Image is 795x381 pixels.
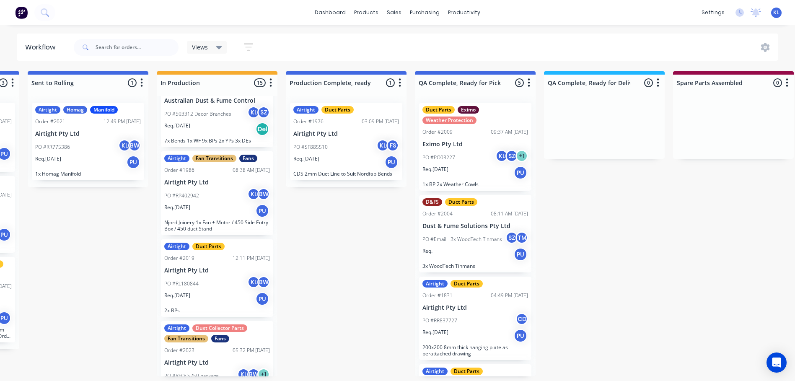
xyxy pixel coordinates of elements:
[35,143,70,151] p: PO #RR775386
[35,171,141,177] p: 1x Homag Manifold
[90,106,118,114] div: Manifold
[505,150,518,162] div: SZ
[515,231,528,244] div: TM
[192,243,225,250] div: Duct Parts
[35,130,141,137] p: Airtight Pty Ltd
[164,335,208,342] div: Fan Transitions
[164,347,194,354] div: Order #2023
[192,324,247,332] div: Dust Collector Parts
[127,156,140,169] div: PU
[293,143,328,151] p: PO #SF885510
[419,103,531,191] div: Duct PartsEximoWeather ProtectionOrder #200909:37 AM [DATE]Eximo Pty LtdPO #PO03227KLSZ+1Req.[DAT...
[233,254,270,262] div: 12:11 PM [DATE]
[164,179,270,186] p: Airtight Pty Ltd
[422,154,455,161] p: PO #PO03227
[386,139,399,152] div: FS
[164,324,189,332] div: Airtight
[422,181,528,187] p: 1x BP 2x Weather Cowls
[385,156,398,169] div: PU
[164,122,190,130] p: Req. [DATE]
[161,151,273,235] div: AirtightFan TransitionsFansOrder #198608:38 AM [DATE]Airtight Pty LtdPO #RP402942KLBWReq.[DATE]PU...
[63,106,87,114] div: Homag
[422,280,448,288] div: Airtight
[383,6,406,19] div: sales
[164,204,190,211] p: Req. [DATE]
[514,248,527,261] div: PU
[451,368,483,375] div: Duct Parts
[25,42,60,52] div: Workflow
[164,307,270,314] p: 2x BPs
[514,166,527,179] div: PU
[128,139,141,152] div: BW
[422,304,528,311] p: Airtight Pty Ltd
[32,103,144,180] div: AirtightHomagManifoldOrder #202112:49 PM [DATE]Airtight Pty LtdPO #RR775386KLBWReq.[DATE]PU1x Hom...
[293,155,319,163] p: Req. [DATE]
[293,171,399,177] p: CDS 2mm Duct Line to Suit Nordfab Bends
[293,118,324,125] div: Order #1976
[257,276,270,288] div: BW
[422,368,448,375] div: Airtight
[164,372,219,380] p: PO #RFQ: S750 package
[422,128,453,136] div: Order #2009
[406,6,444,19] div: purchasing
[311,6,350,19] a: dashboard
[239,155,257,162] div: Fans
[164,254,194,262] div: Order #2019
[422,223,528,230] p: Dust & Fume Solutions Pty Ltd
[233,166,270,174] div: 08:38 AM [DATE]
[422,210,453,218] div: Order #2004
[192,43,208,52] span: Views
[422,344,528,357] p: 200x200 8mm thick hanging plate as perattached drawing
[247,188,260,200] div: KL
[164,110,231,118] p: PO #503312 Decor Branches
[515,150,528,162] div: + 1
[293,106,319,114] div: Airtight
[247,276,260,288] div: KL
[422,236,502,243] p: PO #Email - 3x WoodTech Tinmans
[515,313,528,325] div: CD
[350,6,383,19] div: products
[256,122,269,136] div: Del
[514,329,527,342] div: PU
[164,243,189,250] div: Airtight
[422,106,455,114] div: Duct Parts
[422,166,448,173] p: Req. [DATE]
[491,128,528,136] div: 09:37 AM [DATE]
[247,106,260,119] div: KL
[321,106,354,114] div: Duct Parts
[104,118,141,125] div: 12:49 PM [DATE]
[35,118,65,125] div: Order #2021
[495,150,508,162] div: KL
[422,329,448,336] p: Req. [DATE]
[35,106,60,114] div: Airtight
[247,368,260,381] div: BW
[257,106,270,119] div: SZ
[164,359,270,366] p: Airtight Pty Ltd
[422,117,476,124] div: Weather Protection
[422,263,528,269] p: 3x WoodTech Tinmans
[491,210,528,218] div: 08:11 AM [DATE]
[422,247,432,255] p: Req.
[458,106,479,114] div: Eximo
[161,70,273,147] div: Australian Dust & Fume ControlPO #503312 Decor BranchesKLSZReq.[DATE]Del7x Bends 1x WF 9x BPs 2x ...
[257,188,270,200] div: BW
[257,368,270,381] div: + 1
[491,292,528,299] div: 04:49 PM [DATE]
[164,192,199,200] p: PO #RP402942
[118,139,131,152] div: KL
[256,204,269,218] div: PU
[445,198,477,206] div: Duct Parts
[164,97,270,104] p: Australian Dust & Fume Control
[192,155,236,162] div: Fan Transitions
[362,118,399,125] div: 03:09 PM [DATE]
[233,347,270,354] div: 05:32 PM [DATE]
[161,239,273,317] div: AirtightDuct PartsOrder #201912:11 PM [DATE]Airtight Pty LtdPO #RL180844KLBWReq.[DATE]PU2x BPs
[96,39,179,56] input: Search for orders...
[290,103,402,180] div: AirtightDuct PartsOrder #197603:09 PM [DATE]Airtight Pty LtdPO #SF885510KLFSReq.[DATE]PUCDS 2mm D...
[164,155,189,162] div: Airtight
[237,368,250,381] div: KL
[293,130,399,137] p: Airtight Pty Ltd
[422,141,528,148] p: Eximo Pty Ltd
[773,9,779,16] span: KL
[422,317,457,324] p: PO #RR837727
